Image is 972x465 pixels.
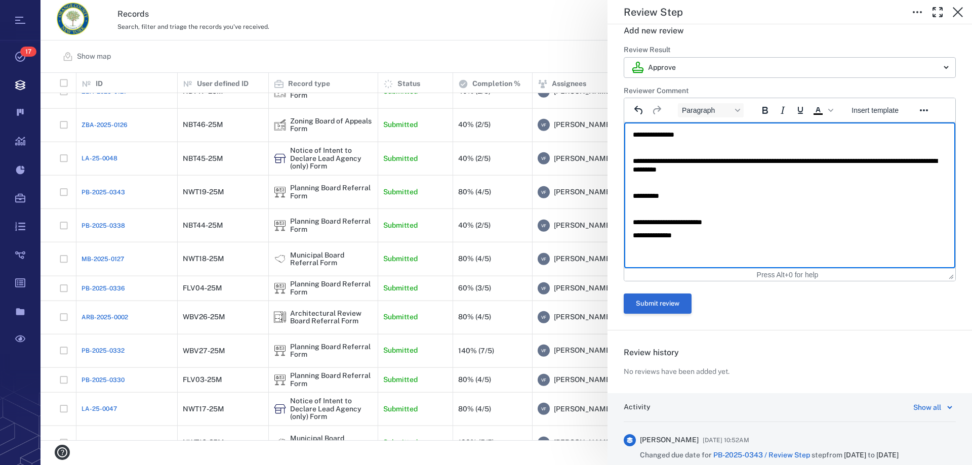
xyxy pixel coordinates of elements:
[915,103,933,117] button: Reveal or hide additional toolbar items
[713,451,810,459] a: PB-2025-0343 / Review Step
[703,434,749,446] span: [DATE] 10:52AM
[624,293,692,314] button: Submit review
[648,63,676,73] p: Approve
[847,103,903,117] button: Insert template
[876,451,899,459] span: [DATE]
[949,270,954,279] div: Press the Up and Down arrow keys to resize the editor.
[630,103,647,117] button: Undo
[624,45,956,55] h6: Review Result
[648,103,665,117] button: Redo
[774,103,791,117] button: Italic
[907,2,927,22] button: Toggle to Edit Boxes
[640,450,899,460] span: Changed due date for step from to
[678,103,744,117] button: Block Paragraph
[852,106,899,114] span: Insert template
[624,6,683,19] h5: Review Step
[624,86,956,96] h6: Reviewer Comment
[735,271,841,279] div: Press Alt+0 for help
[682,106,732,114] span: Paragraph
[20,47,36,57] span: 17
[809,103,835,117] div: Text color Black
[640,435,699,445] span: [PERSON_NAME]
[792,103,809,117] button: Underline
[23,7,44,16] span: Help
[927,2,948,22] button: Toggle Fullscreen
[624,122,955,268] iframe: Rich Text Area
[624,25,956,37] h6: Add new review
[624,367,730,377] p: No reviews have been added yet.
[913,401,941,413] div: Show all
[624,402,651,412] h6: Activity
[624,347,956,359] h6: Review history
[756,103,774,117] button: Bold
[948,2,968,22] button: Close
[844,451,866,459] span: [DATE]
[8,8,323,17] body: Rich Text Area. Press ALT-0 for help.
